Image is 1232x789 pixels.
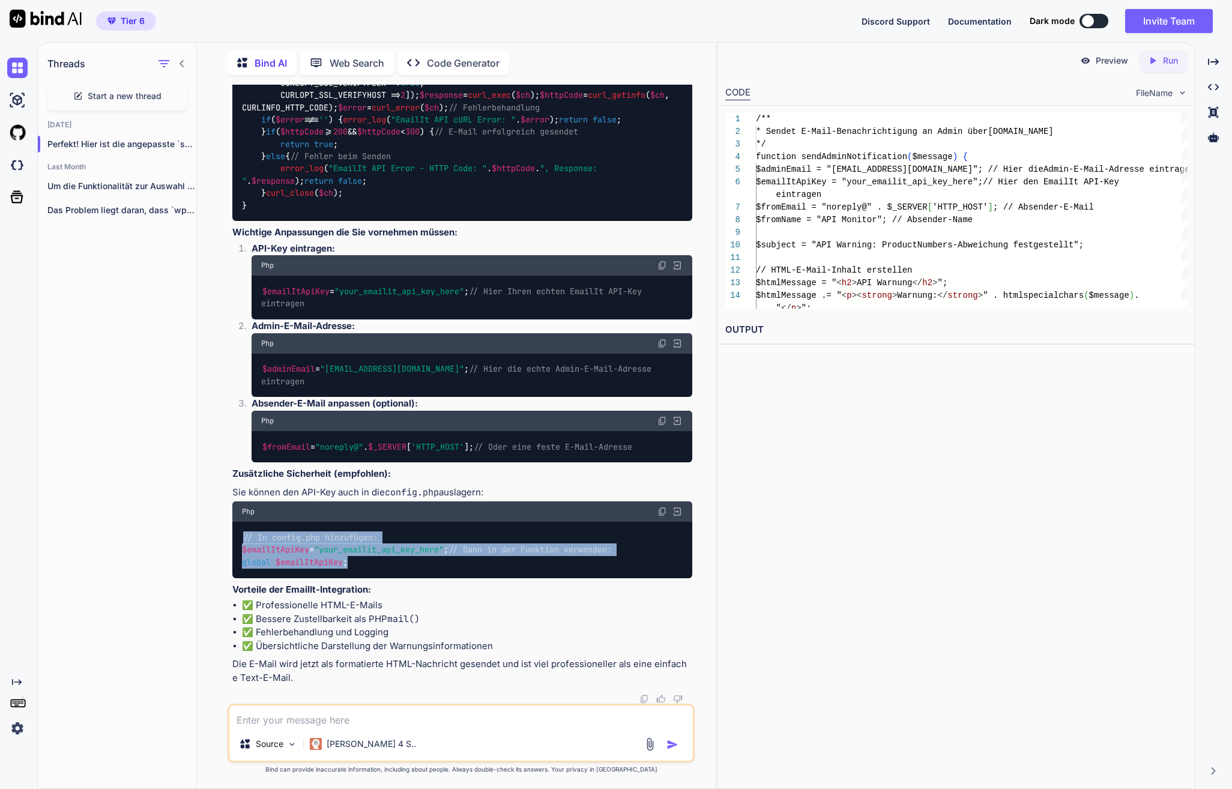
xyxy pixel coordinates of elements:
span: Php [261,416,274,426]
code: config.php [385,486,439,498]
span: 2 [400,89,405,100]
span: ( [907,152,912,162]
span: "[EMAIL_ADDRESS][DOMAIN_NAME]" [320,364,464,375]
strong: Zusätzliche Sicherheit (empfohlen): [232,468,391,479]
span: eintragen [776,190,821,199]
span: "your_emailit_api_key_here" [334,286,464,297]
p: Sie können den API-Key auch in die auslagern: [232,486,692,500]
span: $ch [516,89,530,100]
span: $adminEmail [262,364,315,375]
img: dislike [673,694,683,704]
code: = ; ; [242,531,612,569]
img: githubLight [7,122,28,143]
span: else [266,151,285,162]
div: 4 [725,151,740,163]
span: [ [927,202,932,212]
img: Pick Models [287,739,297,749]
p: Code Generator [427,56,500,70]
span: * Sendet E-Mail-Benachrichtigung an Admin über [756,127,988,136]
span: // In config.php hinzufügen: [243,532,378,543]
span: false [593,114,617,125]
img: copy [657,507,667,516]
div: 1 [725,113,740,125]
span: $emailItApiKey [242,545,309,555]
img: copy [657,339,667,348]
span: Php [261,339,274,348]
span: . [1134,291,1139,300]
div: 10 [725,239,740,252]
span: h2 [922,278,932,288]
strong: API-Key eintragen: [252,243,335,254]
span: $httpCode [540,89,583,100]
span: " [776,303,781,313]
img: chevron down [1177,88,1188,98]
span: < [842,291,847,300]
span: // Hier den EmailIt API-Key [983,177,1119,187]
span: Warnung: [897,291,937,300]
code: mail() [387,613,420,625]
strong: Admin-E-Mail-Adresse: [252,320,355,331]
img: Open in Browser [672,506,683,517]
span: // Dann in der Funktion verwenden: [448,545,612,555]
p: Bind AI [255,56,287,70]
span: </ [912,278,922,288]
span: curl_getinfo [588,89,645,100]
span: </ [781,303,791,313]
div: 13 [725,277,740,289]
span: Tier 6 [121,15,145,27]
span: 300 [405,127,420,138]
span: Admin-E-Mail-Adresse eintragen [1043,165,1195,174]
img: chat [7,58,28,78]
span: $message [1089,291,1129,300]
img: copy [657,416,667,426]
span: $adminEmail = "[EMAIL_ADDRESS][DOMAIN_NAME]"; // Hier die [756,165,1043,174]
span: p [847,291,851,300]
p: [PERSON_NAME] 4 S.. [327,738,416,750]
span: "; [937,278,947,288]
span: " . htmlspecialchars [983,291,1084,300]
li: ✅ Fehlerbehandlung und Logging [242,626,692,639]
span: ] [988,202,992,212]
span: </ [937,291,947,300]
img: Open in Browser [672,416,683,426]
span: Start a new thread [88,90,162,102]
strong: Wichtige Anpassungen die Sie vornehmen müssen: [232,226,457,238]
p: Web Search [330,56,384,70]
button: premiumTier 6 [96,11,156,31]
img: icon [666,739,678,751]
span: $fromEmail = "noreply@" . $_SERVER [756,202,928,212]
span: $subject = "API Warning: ProductNumbers-Abweic [756,240,988,250]
button: Invite Team [1125,9,1213,33]
span: $fromName = "API Monitor"; // Absender-Name [756,215,973,225]
img: like [656,694,666,704]
div: 11 [725,252,740,264]
span: if [261,114,271,125]
p: Run [1163,55,1178,67]
span: $htmlMessage = " [756,278,836,288]
span: "EmailIt API Error - HTTP Code: " [328,163,487,174]
span: $error [521,114,549,125]
span: // E-Mail erfolgreich gesendet [434,127,578,138]
img: settings [7,718,28,739]
span: { [962,152,967,162]
div: 3 [725,138,740,151]
span: >< [851,291,862,300]
div: 14 [725,289,740,302]
div: 8 [725,214,740,226]
span: true [314,139,333,150]
span: "; [801,303,811,313]
span: $ch [650,89,665,100]
span: > [851,278,856,288]
code: = ; [261,285,646,310]
span: $emailItApiKey [262,286,330,297]
li: ✅ Übersichtliche Darstellung der Warnungsinformationen [242,639,692,653]
span: hung festgestellt"; [988,240,1084,250]
span: > [796,303,801,313]
span: $httpCode [357,127,400,138]
span: $ch [424,102,439,113]
span: return [304,175,333,186]
img: preview [1080,55,1091,66]
p: Um die Funktionalität zur Auswahl eines Zeitraums... [47,180,196,192]
span: > [932,278,937,288]
button: Discord Support [862,15,930,28]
